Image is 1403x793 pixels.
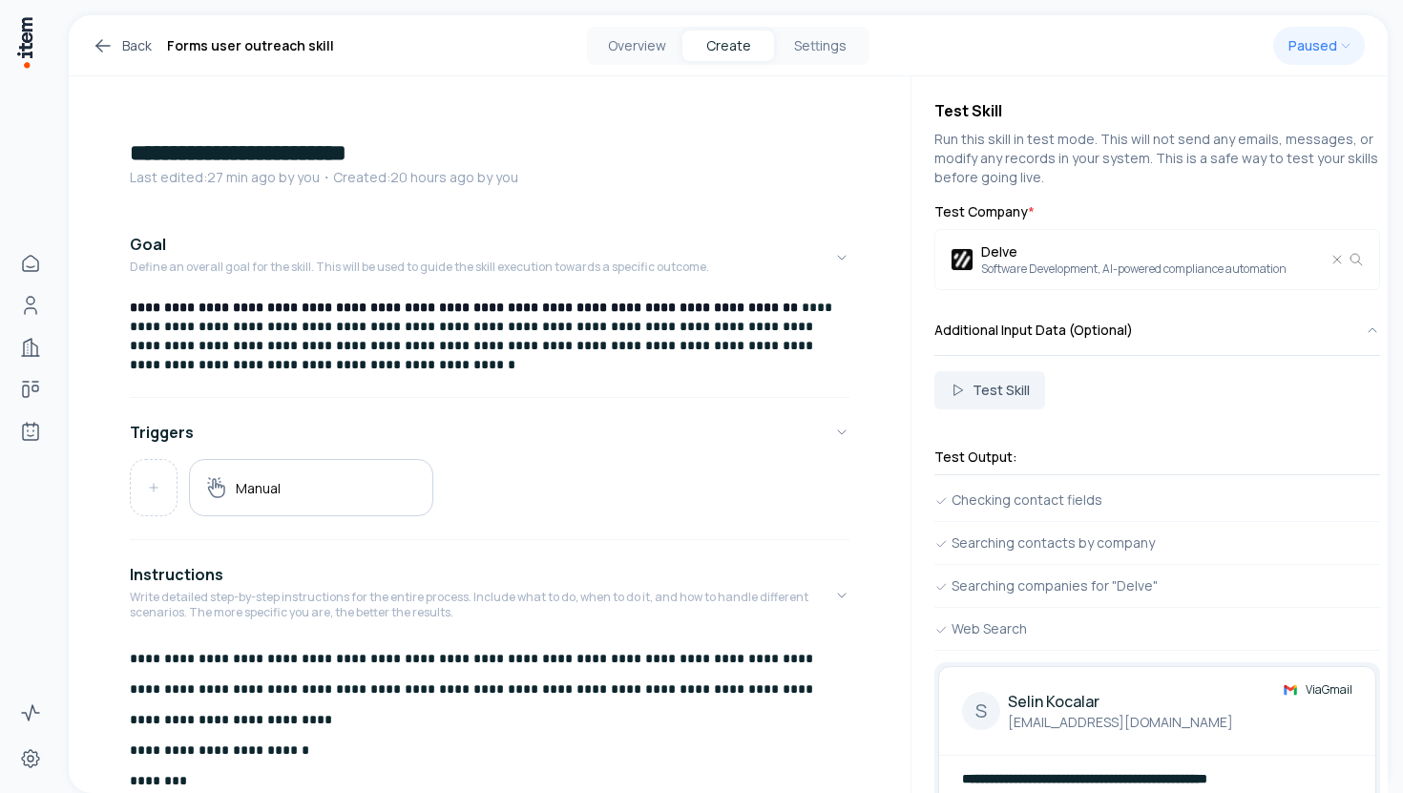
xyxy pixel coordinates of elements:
[11,370,50,408] a: Deals
[1008,690,1233,713] h4: Selin Kocalar
[934,305,1380,355] button: Additional Input Data (Optional)
[1283,682,1298,698] img: gmail
[130,548,849,643] button: InstructionsWrite detailed step-by-step instructions for the entire process. Include what to do, ...
[774,31,866,61] button: Settings
[167,34,334,57] h1: Forms user outreach skill
[11,286,50,324] a: People
[130,421,194,444] h4: Triggers
[934,490,1380,510] div: Checking contact fields
[130,260,709,275] p: Define an overall goal for the skill. This will be used to guide the skill execution towards a sp...
[682,31,774,61] button: Create
[981,261,1287,277] span: Software Development, AI-powered compliance automation
[934,619,1380,638] div: Web Search
[130,406,849,459] button: Triggers
[11,412,50,450] a: Agents
[1306,682,1352,698] span: Via Gmail
[934,202,1380,221] label: Test Company
[951,248,974,271] img: Delve
[15,15,34,70] img: Item Brain Logo
[11,328,50,366] a: Companies
[11,740,50,778] a: Settings
[934,448,1380,467] h3: Test Output:
[92,34,152,57] a: Back
[1008,713,1233,732] p: [EMAIL_ADDRESS][DOMAIN_NAME]
[591,31,682,61] button: Overview
[130,459,849,532] div: Triggers
[130,563,223,586] h4: Instructions
[130,233,166,256] h4: Goal
[934,533,1380,553] div: Searching contacts by company
[981,242,1287,261] span: Delve
[130,218,849,298] button: GoalDefine an overall goal for the skill. This will be used to guide the skill execution towards ...
[11,694,50,732] a: Activity
[934,99,1380,122] h4: Test Skill
[130,590,834,620] p: Write detailed step-by-step instructions for the entire process. Include what to do, when to do i...
[934,130,1380,187] p: Run this skill in test mode. This will not send any emails, messages, or modify any records in yo...
[934,576,1380,595] div: Searching companies for "Delve"
[962,692,1000,730] div: S
[130,168,849,187] p: Last edited: 27 min ago by you ・Created: 20 hours ago by you
[934,371,1045,409] button: Test Skill
[130,298,849,389] div: GoalDefine an overall goal for the skill. This will be used to guide the skill execution towards ...
[11,244,50,282] a: Home
[236,479,281,497] h5: Manual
